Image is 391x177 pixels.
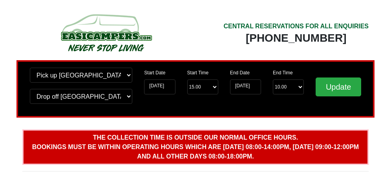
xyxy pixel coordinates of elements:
input: Return Date [230,79,261,94]
label: End Time [273,69,293,76]
input: Start Date [144,79,175,94]
label: Start Time [187,69,209,76]
input: Update [316,77,361,96]
img: campers-checkout-logo.png [31,11,181,54]
label: End Date [230,69,250,76]
b: The collection time is outside our normal office hours. Bookings must be within operating hours w... [32,134,359,160]
div: CENTRAL RESERVATIONS FOR ALL ENQUIRIES [223,22,369,31]
div: [PHONE_NUMBER] [223,31,369,45]
label: Start Date [144,69,165,76]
